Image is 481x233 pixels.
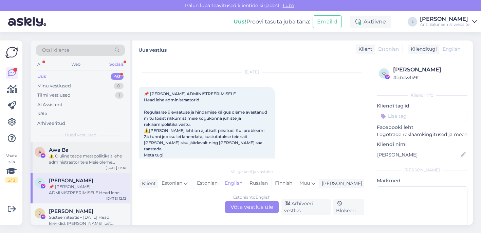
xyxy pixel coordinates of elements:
[420,22,469,27] div: Anti Saluneem's website
[5,153,18,183] div: Vaata siia
[378,46,399,53] span: Estonian
[313,15,342,28] button: Emailid
[420,16,477,27] a: [PERSON_NAME]Anti Saluneem's website
[281,199,331,215] div: Arhiveeri vestlus
[114,83,124,89] div: 0
[225,201,279,213] div: Võta vestlus üle
[37,111,47,117] div: Kõik
[333,199,364,215] div: Blokeeri
[193,178,221,188] div: Estonian
[377,151,460,159] input: Lisa nimi
[70,60,82,69] div: Web
[162,180,182,187] span: Estonian
[246,178,271,188] div: Russian
[420,16,469,22] div: [PERSON_NAME]
[39,211,41,216] span: J
[5,46,18,59] img: Askly Logo
[271,178,296,188] div: Finnish
[221,178,246,188] div: English
[49,147,69,153] span: Awa Ba
[49,178,93,184] span: Carmen Palacios
[350,16,391,28] div: Aktiivne
[106,165,126,170] div: [DATE] 11:00
[377,141,467,148] p: Kliendi nimi
[319,180,362,187] div: [PERSON_NAME]
[106,196,126,201] div: [DATE] 12:12
[65,132,96,138] span: Uued vestlused
[377,131,467,138] p: Logotrade reklaamkingitused ja meened
[377,92,467,98] div: Kliendi info
[377,102,467,110] p: Kliendi tag'id
[408,17,417,27] div: L
[111,73,124,80] div: 40
[139,169,364,175] div: Valige keel ja vastake
[377,167,467,173] div: [PERSON_NAME]
[37,92,71,99] div: Tiimi vestlused
[38,149,41,154] span: A
[37,73,46,80] div: Uus
[393,74,465,81] div: # qbdwfk9t
[49,208,93,214] span: Jordi Priego Reies
[144,91,268,188] span: 📌 [PERSON_NAME] ADMINISTREERIMISELE Head lehe administraatorid Regulaarse ülevaatuse ja hindamise...
[443,46,460,53] span: English
[234,18,246,25] b: Uus!
[37,101,62,108] div: AI Assistent
[382,71,386,76] span: q
[377,124,467,131] p: Facebooki leht
[37,120,65,127] div: Arhiveeritud
[281,2,296,9] span: Luba
[49,184,126,196] div: 📌 [PERSON_NAME] ADMINISTREERIMISELE Head lehe administraatorid Regulaarse ülevaatuse ja hindamise...
[5,177,18,183] div: 2 / 3
[38,180,41,185] span: C
[377,111,467,121] input: Lisa tag
[408,46,437,53] div: Klienditugi
[139,69,364,75] div: [DATE]
[49,153,126,165] div: ⚠️ Oluline teade metapoliitikalt lehe administraatoritele Meie oleme metapoliitika tugimeeskond. ...
[234,18,310,26] div: Proovi tasuta juba täna:
[36,60,44,69] div: All
[139,180,156,187] div: Klient
[377,177,467,184] p: Märkmed
[138,45,167,54] label: Uus vestlus
[393,66,465,74] div: [PERSON_NAME]
[233,194,271,200] div: Estonian to English
[37,83,71,89] div: Minu vestlused
[108,60,125,69] div: Socials
[42,47,69,54] span: Otsi kliente
[49,214,126,227] div: Susteemiteatis – [DATE] Head kliendid, [PERSON_NAME] just tagasisidet teie lehe sisu kohta. Paras...
[299,180,310,186] span: Muu
[115,92,124,99] div: 1
[356,46,372,53] div: Klient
